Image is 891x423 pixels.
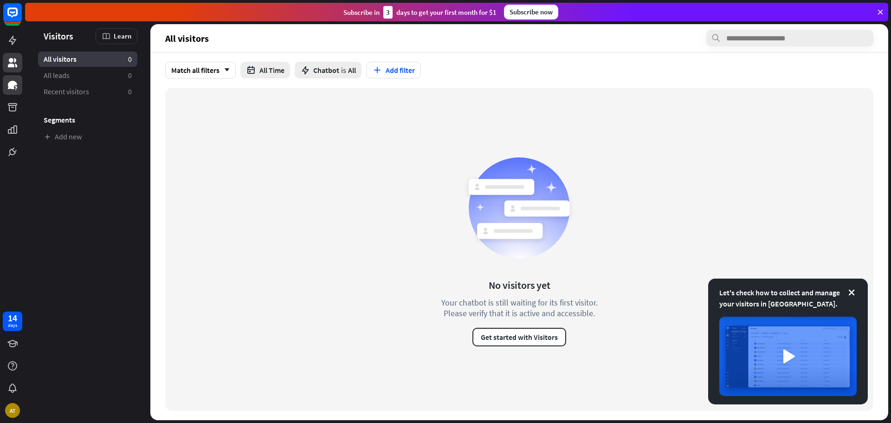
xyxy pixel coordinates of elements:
span: Learn [114,32,131,40]
span: Chatbot [313,65,339,75]
a: Add new [38,129,137,144]
aside: 0 [128,71,132,80]
span: Visitors [44,31,73,41]
a: 14 days [3,312,22,331]
div: No visitors yet [489,279,550,292]
button: Add filter [366,62,421,78]
div: 14 [8,314,17,322]
span: is [341,65,346,75]
div: Subscribe in days to get your first month for $1 [343,6,497,19]
a: Recent visitors 0 [38,84,137,99]
i: arrow_down [220,67,230,73]
span: Recent visitors [44,87,89,97]
aside: 0 [128,54,132,64]
a: All leads 0 [38,68,137,83]
div: days [8,322,17,329]
h3: Segments [38,115,137,124]
div: 3 [383,6,393,19]
span: All leads [44,71,70,80]
div: Subscribe now [504,5,558,20]
button: Open LiveChat chat widget [7,4,35,32]
button: Get started with Visitors [472,328,566,346]
button: All Time [240,62,290,78]
span: All [348,65,356,75]
img: image [719,317,857,396]
span: All visitors [44,54,77,64]
div: AT [5,403,20,418]
aside: 0 [128,87,132,97]
span: All visitors [165,33,209,44]
div: Match all filters [165,62,236,78]
div: Let's check how to collect and manage your visitors in [GEOGRAPHIC_DATA]. [719,287,857,309]
div: Your chatbot is still waiting for its first visitor. Please verify that it is active and accessible. [424,297,614,319]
